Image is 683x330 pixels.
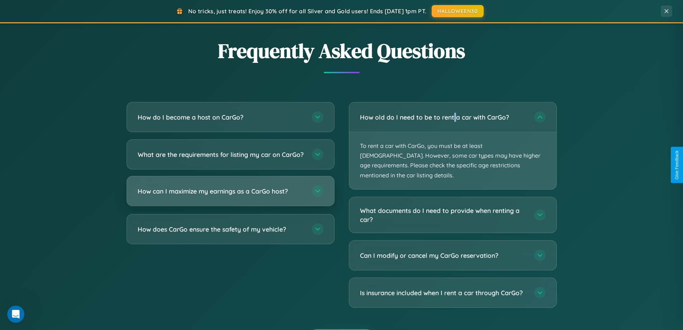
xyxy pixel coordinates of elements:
[360,251,527,260] h3: Can I modify or cancel my CarGo reservation?
[349,132,556,189] p: To rent a car with CarGo, you must be at least [DEMOGRAPHIC_DATA]. However, some car types may ha...
[138,113,305,122] h3: How do I become a host on CarGo?
[360,288,527,297] h3: Is insurance included when I rent a car through CarGo?
[127,37,557,65] h2: Frequently Asked Questions
[138,225,305,234] h3: How does CarGo ensure the safety of my vehicle?
[360,206,527,224] h3: What documents do I need to provide when renting a car?
[188,8,426,15] span: No tricks, just treats! Enjoy 30% off for all Silver and Gold users! Ends [DATE] 1pm PT.
[7,306,24,323] iframe: Intercom live chat
[138,187,305,196] h3: How can I maximize my earnings as a CarGo host?
[360,113,527,122] h3: How old do I need to be to rent a car with CarGo?
[674,150,679,180] div: Give Feedback
[138,150,305,159] h3: What are the requirements for listing my car on CarGo?
[432,5,484,17] button: HALLOWEEN30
